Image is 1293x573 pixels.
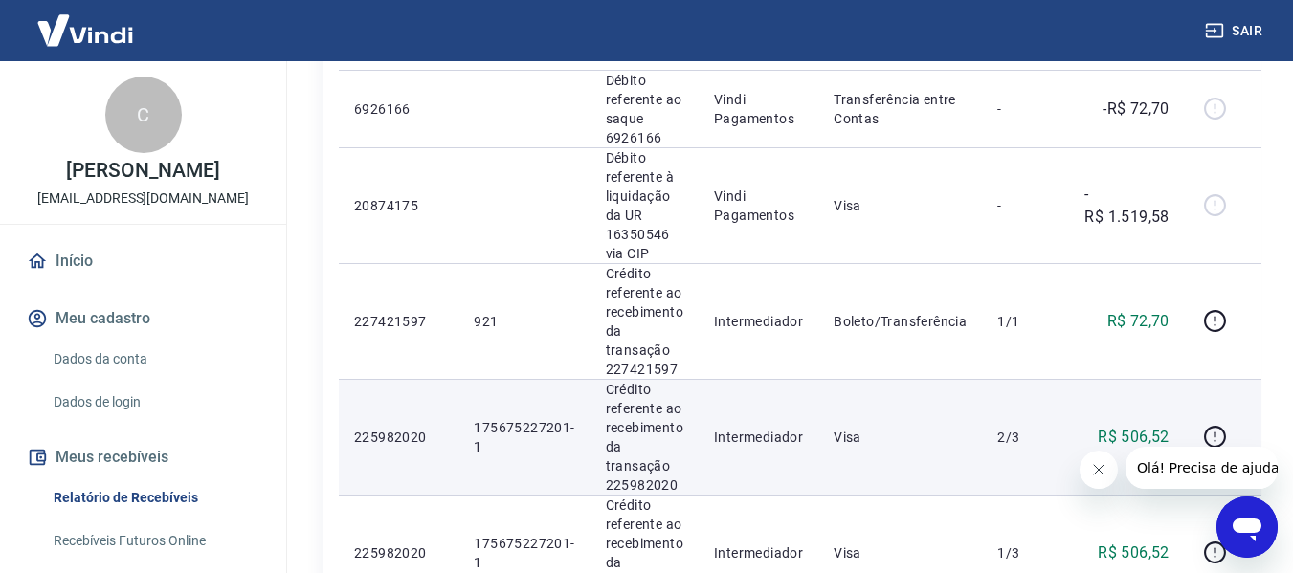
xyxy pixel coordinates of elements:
p: 1/3 [997,543,1054,562]
p: 175675227201-1 [474,534,574,572]
p: R$ 506,52 [1098,426,1170,449]
p: Débito referente à liquidação da UR 16350546 via CIP [606,148,683,263]
a: Dados de login [46,383,263,422]
img: Vindi [23,1,147,59]
div: C [105,77,182,153]
a: Início [23,240,263,282]
p: Vindi Pagamentos [714,187,803,225]
p: [EMAIL_ADDRESS][DOMAIN_NAME] [37,188,249,209]
p: 6926166 [354,99,443,119]
p: 175675227201-1 [474,418,574,456]
p: - [997,196,1054,215]
p: R$ 72,70 [1107,310,1170,333]
p: Débito referente ao saque 6926166 [606,71,683,147]
p: 921 [474,312,574,331]
button: Meus recebíveis [23,436,263,478]
button: Meu cadastro [23,298,263,340]
iframe: Fechar mensagem [1080,451,1118,489]
p: 227421597 [354,312,443,331]
span: Olá! Precisa de ajuda? [11,13,161,29]
p: Visa [834,428,967,447]
p: 225982020 [354,543,443,562]
p: Vindi Pagamentos [714,90,803,128]
p: Boleto/Transferência [834,312,967,331]
p: 1/1 [997,312,1054,331]
p: Crédito referente ao recebimento da transação 227421597 [606,264,683,379]
p: Intermediador [714,543,803,562]
p: Visa [834,543,967,562]
p: -R$ 1.519,58 [1084,183,1169,229]
p: R$ 506,52 [1098,541,1170,564]
p: 2/3 [997,428,1054,447]
p: -R$ 72,70 [1103,98,1170,121]
p: 225982020 [354,428,443,447]
a: Relatório de Recebíveis [46,478,263,518]
a: Recebíveis Futuros Online [46,521,263,561]
p: Intermediador [714,312,803,331]
p: Transferência entre Contas [834,90,967,128]
p: Crédito referente ao recebimento da transação 225982020 [606,380,683,495]
p: Intermediador [714,428,803,447]
p: [PERSON_NAME] [66,161,219,181]
a: Dados da conta [46,340,263,379]
p: 20874175 [354,196,443,215]
iframe: Botão para abrir a janela de mensagens [1216,496,1278,558]
p: Visa [834,196,967,215]
iframe: Mensagem da empresa [1126,447,1278,489]
p: - [997,99,1054,119]
button: Sair [1201,13,1270,49]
